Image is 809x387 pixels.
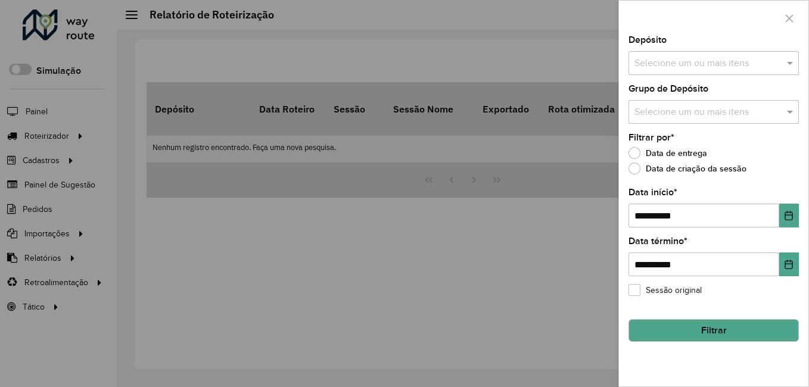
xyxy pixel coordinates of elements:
[628,185,677,199] label: Data início
[628,33,667,47] label: Depósito
[779,252,799,276] button: Choose Date
[779,204,799,227] button: Choose Date
[628,130,674,145] label: Filtrar por
[628,147,707,159] label: Data de entrega
[628,234,687,248] label: Data término
[628,319,799,342] button: Filtrar
[628,163,746,174] label: Data de criação da sessão
[628,284,702,297] label: Sessão original
[628,82,708,96] label: Grupo de Depósito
